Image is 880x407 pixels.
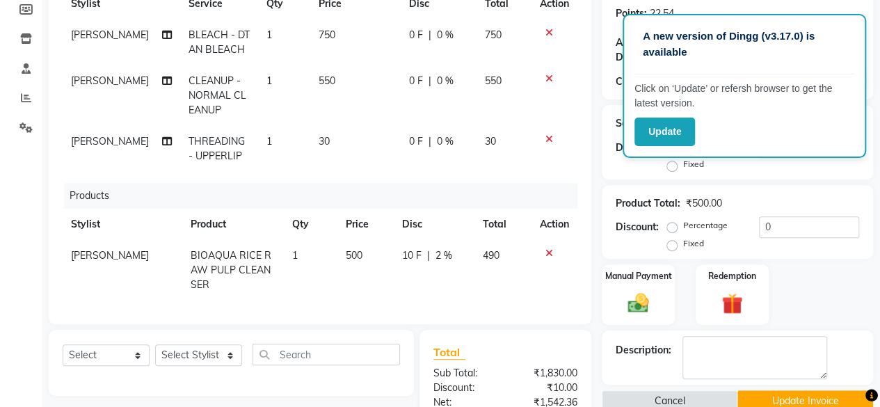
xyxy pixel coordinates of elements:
[409,74,423,88] span: 0 F
[605,270,672,282] label: Manual Payment
[71,74,149,87] span: [PERSON_NAME]
[292,249,298,262] span: 1
[346,249,362,262] span: 500
[71,29,149,41] span: [PERSON_NAME]
[394,209,474,240] th: Disc
[484,29,501,41] span: 750
[634,118,695,146] button: Update
[437,134,454,149] span: 0 %
[474,209,531,240] th: Total
[435,248,452,263] span: 2 %
[71,249,149,262] span: [PERSON_NAME]
[437,28,454,42] span: 0 %
[505,381,588,395] div: ₹10.00
[433,345,465,360] span: Total
[284,209,337,240] th: Qty
[71,135,149,147] span: [PERSON_NAME]
[683,237,704,250] label: Fixed
[319,29,335,41] span: 750
[423,381,506,395] div: Discount:
[266,29,272,41] span: 1
[402,248,422,263] span: 10 F
[437,74,454,88] span: 0 %
[616,6,647,21] div: Points:
[319,74,335,87] span: 550
[266,74,272,87] span: 1
[484,135,495,147] span: 30
[505,366,588,381] div: ₹1,830.00
[715,291,749,317] img: _gift.svg
[708,270,756,282] label: Redemption
[683,158,704,170] label: Fixed
[423,366,506,381] div: Sub Total:
[189,74,246,116] span: CLEANUP - NORMAL CLEANUP
[191,249,271,291] span: BIOAQUA RICE RAW PULP CLEANSER
[616,220,659,234] div: Discount:
[616,196,680,211] div: Product Total:
[409,28,423,42] span: 0 F
[616,343,671,358] div: Description:
[189,29,250,56] span: BLEACH - DTAN BLEACH
[189,135,245,162] span: THREADING - UPPERLIP
[686,196,722,211] div: ₹500.00
[634,81,854,111] p: Click on ‘Update’ or refersh browser to get the latest version.
[429,74,431,88] span: |
[63,209,182,240] th: Stylist
[64,183,588,209] div: Products
[319,135,330,147] span: 30
[621,291,655,315] img: _cash.svg
[643,29,846,60] p: A new version of Dingg (v3.17.0) is available
[429,134,431,149] span: |
[650,6,674,21] div: 22.54
[683,219,728,232] label: Percentage
[531,209,577,240] th: Action
[266,135,272,147] span: 1
[427,248,430,263] span: |
[616,74,697,89] div: Coupon Code
[253,344,400,365] input: Search
[616,141,659,155] div: Discount:
[337,209,394,240] th: Price
[483,249,499,262] span: 490
[616,35,697,65] div: Apply Discount
[182,209,284,240] th: Product
[484,74,501,87] span: 550
[616,116,679,131] div: Service Total:
[429,28,431,42] span: |
[409,134,423,149] span: 0 F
